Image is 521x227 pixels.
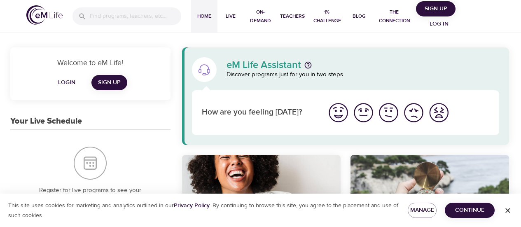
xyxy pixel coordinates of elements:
[194,12,214,21] span: Home
[227,70,500,80] p: Discover programs just for you in two steps
[419,4,452,14] span: Sign Up
[376,8,413,25] span: The Connection
[98,77,121,88] span: Sign Up
[451,205,488,215] span: Continue
[401,100,426,125] button: I'm feeling bad
[221,12,241,21] span: Live
[311,8,342,25] span: 1% Challenge
[227,60,301,70] p: eM Life Assistant
[423,19,456,29] span: Log in
[57,77,77,88] span: Login
[408,203,437,218] button: Manage
[174,202,210,209] a: Privacy Policy
[327,101,350,124] img: great
[280,12,305,21] span: Teachers
[351,100,376,125] button: I'm feeling good
[376,100,401,125] button: I'm feeling ok
[419,16,459,32] button: Log in
[27,186,154,204] p: Register for live programs to see your upcoming schedule here.
[349,12,369,21] span: Blog
[202,107,316,119] p: How are you feeling [DATE]?
[352,101,375,124] img: good
[74,147,107,180] img: Your Live Schedule
[402,101,425,124] img: bad
[20,57,161,68] p: Welcome to eM Life!
[326,100,351,125] button: I'm feeling great
[26,5,63,25] img: logo
[377,101,400,124] img: ok
[247,8,273,25] span: On-Demand
[10,117,82,126] h3: Your Live Schedule
[90,7,181,25] input: Find programs, teachers, etc...
[414,205,430,215] span: Manage
[198,63,211,76] img: eM Life Assistant
[91,75,127,90] a: Sign Up
[428,101,450,124] img: worst
[416,1,456,16] button: Sign Up
[426,100,451,125] button: I'm feeling worst
[445,203,495,218] button: Continue
[54,75,80,90] button: Login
